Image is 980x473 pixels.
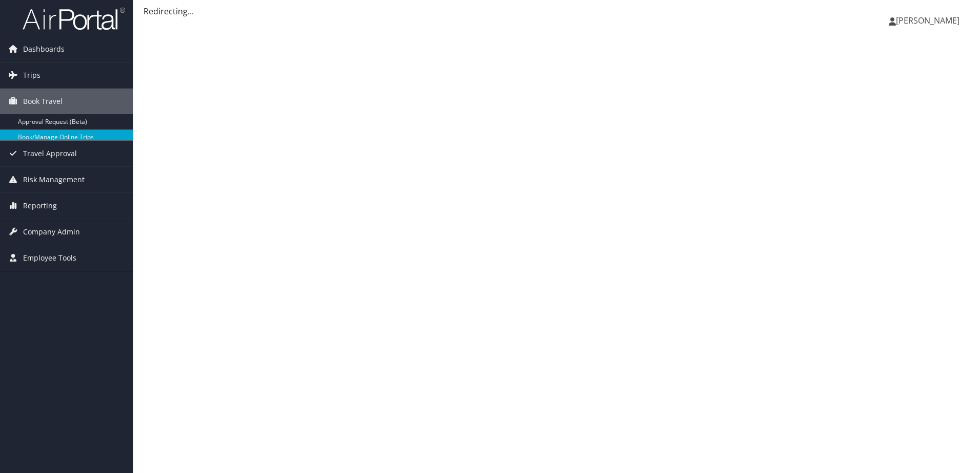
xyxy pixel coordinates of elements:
span: Employee Tools [23,245,76,271]
span: Risk Management [23,167,85,192]
span: Reporting [23,193,57,219]
span: Travel Approval [23,141,77,166]
a: [PERSON_NAME] [889,5,970,36]
span: Company Admin [23,219,80,245]
span: Dashboards [23,36,65,62]
span: Book Travel [23,89,63,114]
div: Redirecting... [144,5,970,17]
span: [PERSON_NAME] [896,15,959,26]
span: Trips [23,62,40,88]
img: airportal-logo.png [23,7,125,31]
